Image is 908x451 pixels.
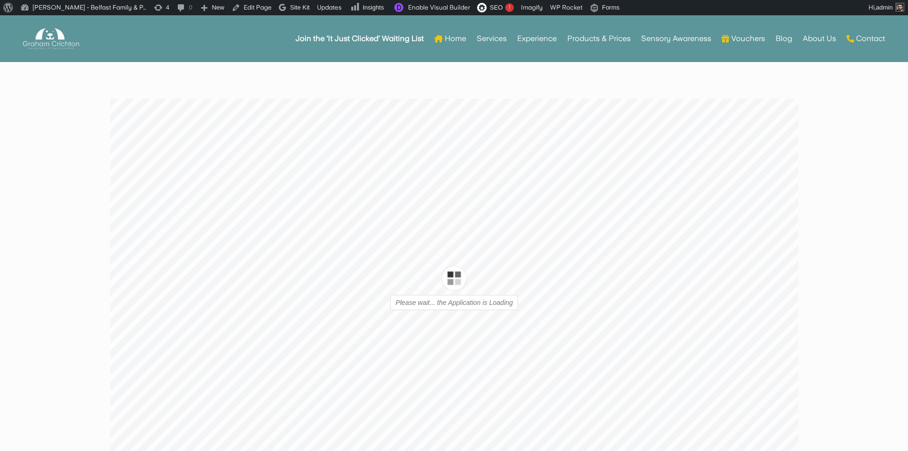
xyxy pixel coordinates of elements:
a: Join the ‘It Just Clicked’ Waiting List [296,20,424,57]
a: Experience [517,20,557,57]
strong: Join the ‘It Just Clicked’ Waiting List [296,35,424,42]
div: Please wait... the Application is Loading [280,196,408,211]
span: Site Kit [290,4,309,11]
a: Blog [775,20,792,57]
a: Vouchers [722,20,765,57]
a: Services [477,20,507,57]
span: admin [876,4,893,11]
a: About Us [803,20,836,57]
a: Home [434,20,466,57]
img: Graham Crichton Photography Logo [23,26,79,52]
a: Products & Prices [567,20,631,57]
span: SEO [490,4,502,11]
a: Sensory Awareness [641,20,711,57]
a: Contact [847,20,885,57]
span: Insights [363,4,384,11]
div: ! [505,3,514,12]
